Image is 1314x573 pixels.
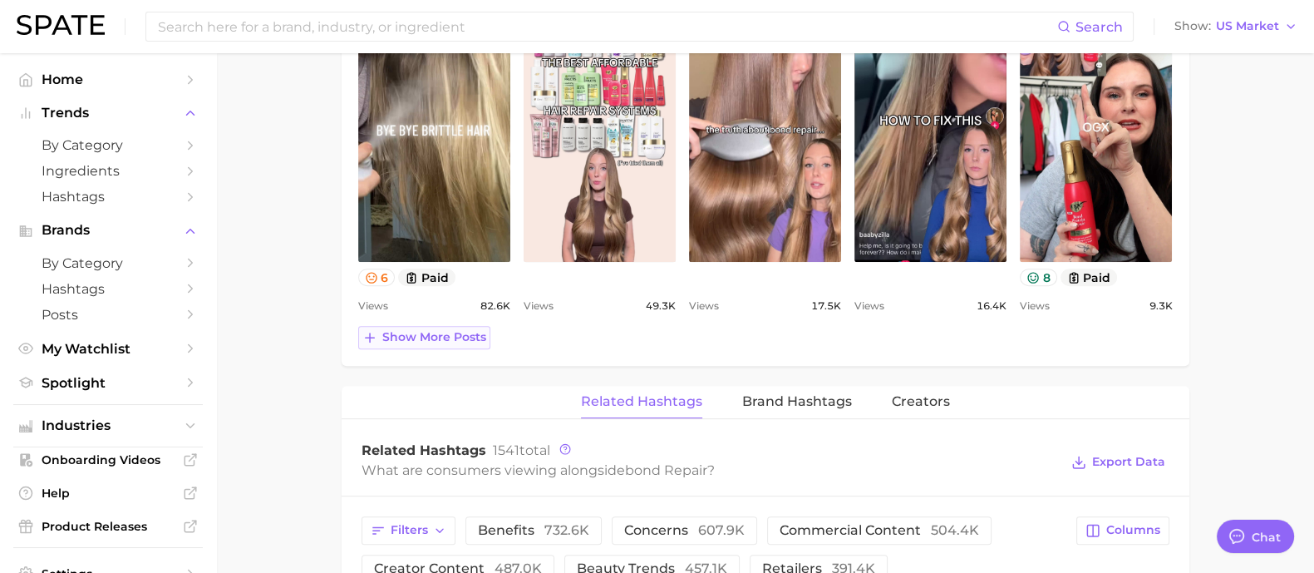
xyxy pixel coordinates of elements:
span: concerns [624,524,745,537]
span: Posts [42,307,175,323]
span: Help [42,486,175,501]
span: bond repair [625,462,707,478]
a: Onboarding Videos [13,447,203,472]
span: Show more posts [382,330,486,344]
a: My Watchlist [13,336,203,362]
span: Ingredients [42,163,175,179]
button: Industries [13,413,203,438]
span: Product Releases [42,519,175,534]
span: Brands [42,223,175,238]
span: total [493,442,550,458]
a: by Category [13,250,203,276]
span: Show [1174,22,1211,31]
a: Product Releases [13,514,203,539]
a: Spotlight [13,370,203,396]
span: 504.4k [931,522,979,538]
span: Industries [42,418,175,433]
span: Related Hashtags [362,442,486,458]
span: 732.6k [544,522,589,538]
span: Search [1075,19,1123,35]
span: Onboarding Videos [42,452,175,467]
a: Home [13,67,203,92]
a: Ingredients [13,158,203,184]
button: paid [398,269,455,286]
button: Filters [362,516,455,545]
span: Hashtags [42,281,175,297]
span: Trends [42,106,175,121]
span: My Watchlist [42,341,175,357]
span: US Market [1216,22,1279,31]
a: Hashtags [13,276,203,302]
span: Creators [892,394,950,409]
span: Views [524,296,554,316]
a: Posts [13,302,203,328]
span: Views [854,296,884,316]
a: Hashtags [13,184,203,210]
button: Export Data [1067,451,1169,474]
span: by Category [42,255,175,271]
span: by Category [42,137,175,153]
span: 17.5k [811,296,841,316]
span: Related Hashtags [581,394,702,409]
span: Home [42,72,175,87]
span: commercial content [780,524,979,537]
span: 49.3k [646,296,676,316]
button: Columns [1076,516,1169,545]
span: Export Data [1092,455,1165,469]
span: Views [1020,296,1050,316]
span: Columns [1106,523,1160,537]
span: 82.6k [480,296,510,316]
input: Search here for a brand, industry, or ingredient [156,12,1057,41]
span: 1541 [493,442,519,458]
span: Filters [391,523,428,537]
button: Brands [13,218,203,243]
div: What are consumers viewing alongside ? [362,459,1060,482]
button: paid [1061,269,1118,286]
a: Help [13,481,203,506]
img: SPATE [17,15,105,35]
button: Trends [13,101,203,126]
span: Views [689,296,719,316]
span: Spotlight [42,375,175,391]
span: 9.3k [1149,296,1172,316]
button: Show more posts [358,326,490,349]
button: 6 [358,269,396,286]
a: by Category [13,132,203,158]
span: Brand Hashtags [742,394,852,409]
button: 8 [1020,269,1057,286]
button: ShowUS Market [1170,16,1302,37]
span: 16.4k [977,296,1006,316]
span: Hashtags [42,189,175,205]
span: benefits [478,524,589,537]
span: 607.9k [698,522,745,538]
span: Views [358,296,388,316]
